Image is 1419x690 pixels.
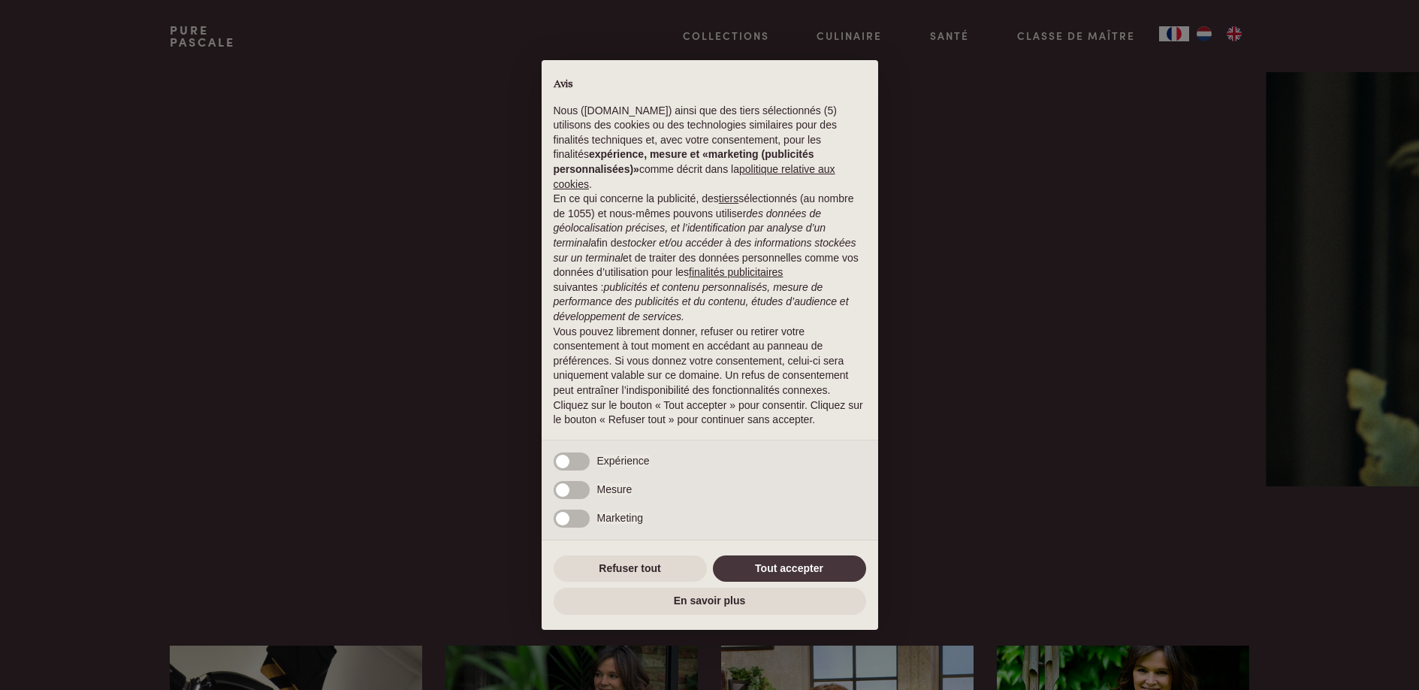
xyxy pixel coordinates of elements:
p: Cliquez sur le bouton « Tout accepter » pour consentir. Cliquez sur le bouton « Refuser tout » po... [554,398,866,428]
p: Nous ([DOMAIN_NAME]) ainsi que des tiers sélectionnés (5) utilisons des cookies ou des technologi... [554,104,866,192]
span: Mesure [597,483,633,495]
strong: expérience, mesure et «marketing (publicités personnalisées)» [554,148,814,175]
p: En ce qui concerne la publicité, des sélectionnés (au nombre de 1055) et nous-mêmes pouvons utili... [554,192,866,324]
h2: Avis [554,78,866,92]
span: Marketing [597,512,643,524]
p: Vous pouvez librement donner, refuser ou retirer votre consentement à tout moment en accédant au ... [554,325,866,398]
button: Refuser tout [554,555,707,583]
em: publicités et contenu personnalisés, mesure de performance des publicités et du contenu, études d... [554,281,849,322]
button: Tout accepter [713,555,866,583]
em: des données de géolocalisation précises, et l’identification par analyse d’un terminal [554,207,826,249]
em: stocker et/ou accéder à des informations stockées sur un terminal [554,237,856,264]
button: En savoir plus [554,588,866,615]
span: Expérience [597,455,650,467]
button: finalités publicitaires [689,265,783,280]
button: tiers [719,192,738,207]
